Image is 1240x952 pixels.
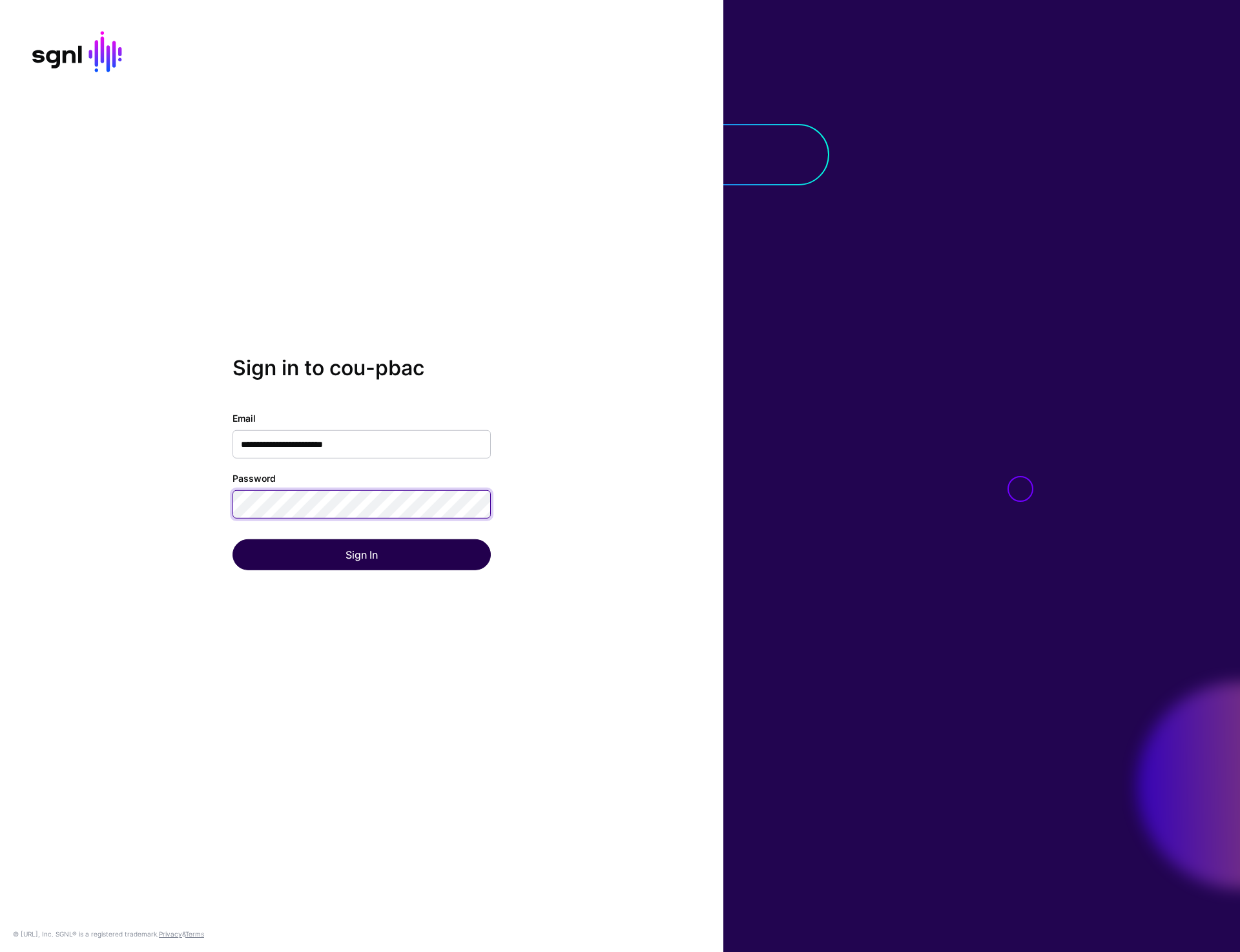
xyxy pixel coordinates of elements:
a: Privacy [159,930,182,938]
label: Password [232,471,276,485]
button: Sign In [232,539,491,570]
a: Terms [185,930,204,938]
h2: Sign in to cou-pbac [232,356,491,380]
label: Email [232,411,256,425]
div: © [URL], Inc. SGNL® is a registered trademark. & [13,929,204,939]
